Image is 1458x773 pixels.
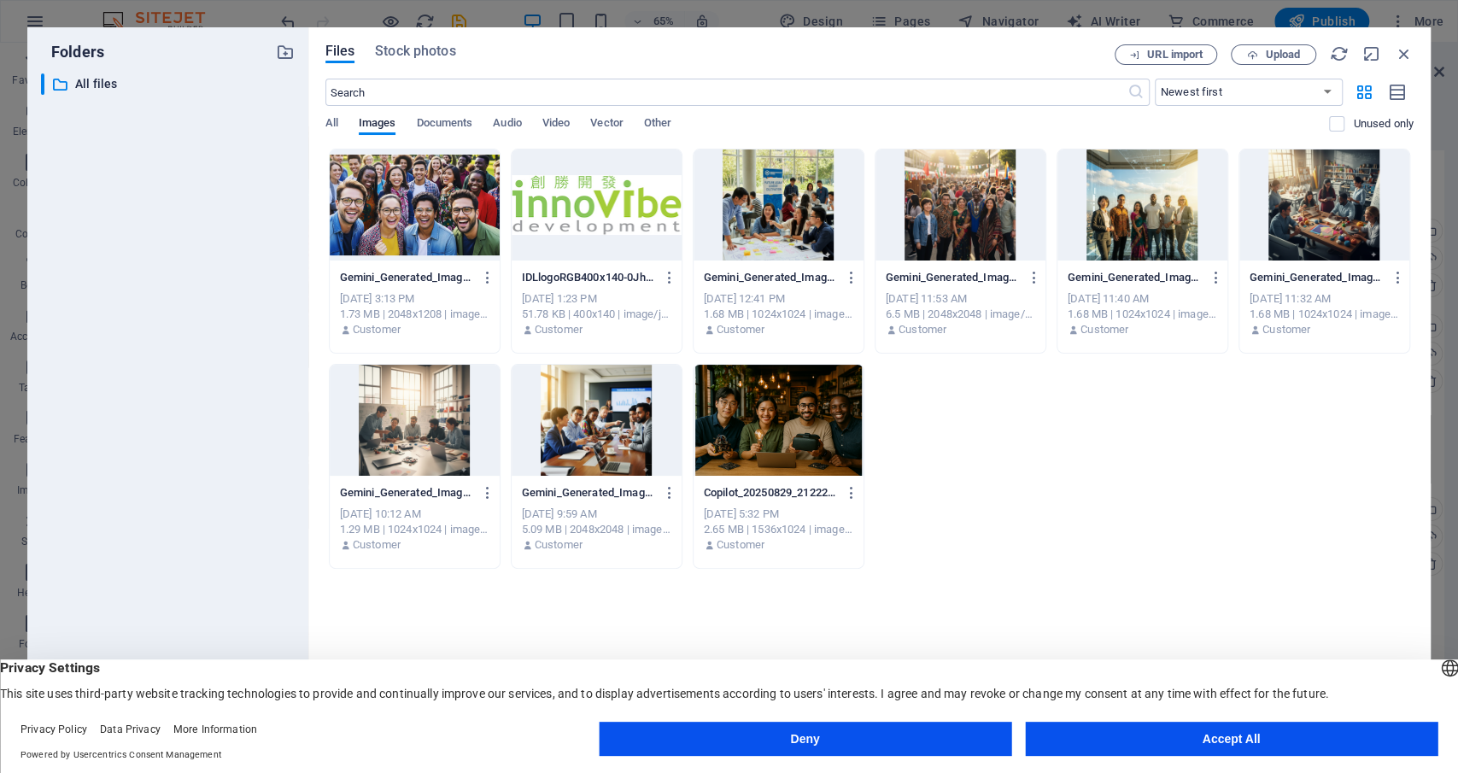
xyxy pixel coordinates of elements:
[644,113,671,137] span: Other
[325,113,338,137] span: All
[75,74,263,94] p: All files
[522,485,656,501] p: Gemini_Generated_Image_kavftvkavftvkavf-FUCH4pqV4OIg1nUQ62G6Bg.png
[375,41,455,61] span: Stock photos
[704,307,853,322] div: 1.68 MB | 1024x1024 | image/png
[704,291,853,307] div: [DATE] 12:41 PM
[340,507,489,522] div: [DATE] 10:12 AM
[359,113,396,137] span: Images
[590,113,624,137] span: Vector
[704,507,853,522] div: [DATE] 5:32 PM
[522,307,671,322] div: 51.78 KB | 400x140 | image/jpeg
[353,322,401,337] p: Customer
[522,291,671,307] div: [DATE] 1:23 PM
[1147,50,1203,60] span: URL import
[886,291,1035,307] div: [DATE] 11:53 AM
[522,507,671,522] div: [DATE] 9:59 AM
[886,270,1020,285] p: Gemini_Generated_Image_aro33raro33raro3-FlsMSPQn9UfE8sCQQmYSHA.png
[1250,291,1399,307] div: [DATE] 11:32 AM
[340,307,489,322] div: 1.73 MB | 2048x1208 | image/jpeg
[1362,44,1381,63] i: Minimize
[1330,44,1349,63] i: Reload
[340,485,474,501] p: Gemini_Generated_Image_qh1xlpqh1xlpqh1x-zYENLAOd7NR12U5k3fmU2w.png
[1250,270,1384,285] p: Gemini_Generated_Image_pbqpotpbqpotpbqp-PreNJVz_jpKr4ABGa-9ZPw.png
[325,79,1127,106] input: Search
[340,291,489,307] div: [DATE] 3:13 PM
[1250,307,1399,322] div: 1.68 MB | 1024x1024 | image/png
[1068,270,1202,285] p: Gemini_Generated_Image_5wc51m5wc51m5wc5-1_mJ2K0QF-3KDoLIXJBlFg.png
[1353,116,1414,132] p: Displays only files that are not in use on the website. Files added during this session can still...
[522,270,656,285] p: IDLlogoRGB400x140-0Jhl52t27Kgjo-MiJHf5ng.jpg
[1080,322,1128,337] p: Customer
[542,113,570,137] span: Video
[353,537,401,553] p: Customer
[1068,307,1217,322] div: 1.68 MB | 1024x1024 | image/png
[717,322,764,337] p: Customer
[41,73,44,95] div: ​
[704,522,853,537] div: 2.65 MB | 1536x1024 | image/png
[416,113,472,137] span: Documents
[340,522,489,537] div: 1.29 MB | 1024x1024 | image/png
[493,113,521,137] span: Audio
[522,522,671,537] div: 5.09 MB | 2048x2048 | image/png
[704,270,838,285] p: Gemini_Generated_Image_2u3zip2u3zip2u3z-Dp_ZyaWPxMrCsaeSwxyc3g.png
[41,41,104,63] p: Folders
[1231,44,1316,65] button: Upload
[1115,44,1217,65] button: URL import
[1395,44,1414,63] i: Close
[535,322,583,337] p: Customer
[717,537,764,553] p: Customer
[899,322,946,337] p: Customer
[886,307,1035,322] div: 6.5 MB | 2048x2048 | image/png
[704,485,838,501] p: Copilot_20250829_212222-YBgZhR8I_g2NeOOus-Yb3Q.png
[1262,322,1310,337] p: Customer
[325,41,355,61] span: Files
[1068,291,1217,307] div: [DATE] 11:40 AM
[340,270,474,285] p: Gemini_Generated_Image_dlgydydlgydydlgycroped-oQVT6wv8X2_sJnZ0WSvI4A.jpg
[276,43,295,61] i: Create new folder
[1265,50,1300,60] span: Upload
[535,537,583,553] p: Customer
